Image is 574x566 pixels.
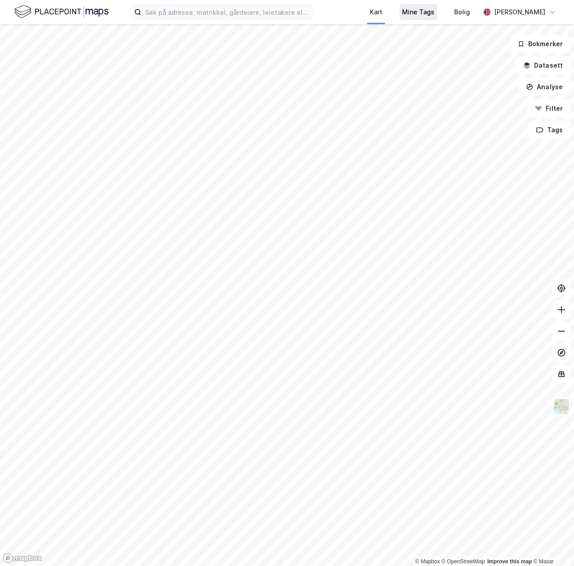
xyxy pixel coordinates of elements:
div: [PERSON_NAME] [494,7,545,17]
a: Mapbox homepage [3,553,42,563]
button: Datasett [516,56,570,74]
button: Bokmerker [510,35,570,53]
div: Kart [370,7,382,17]
iframe: Chat Widget [373,206,574,566]
div: Bolig [454,7,470,17]
img: logo.f888ab2527a4732fd821a326f86c7f29.svg [14,4,109,20]
button: Tags [529,121,570,139]
div: Kontrollprogram for chat [373,206,574,566]
input: Søk på adresse, matrikkel, gårdeiere, leietakere eller personer [141,5,313,19]
button: Filter [527,99,570,117]
div: Mine Tags [402,7,434,17]
button: Analyse [518,78,570,96]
